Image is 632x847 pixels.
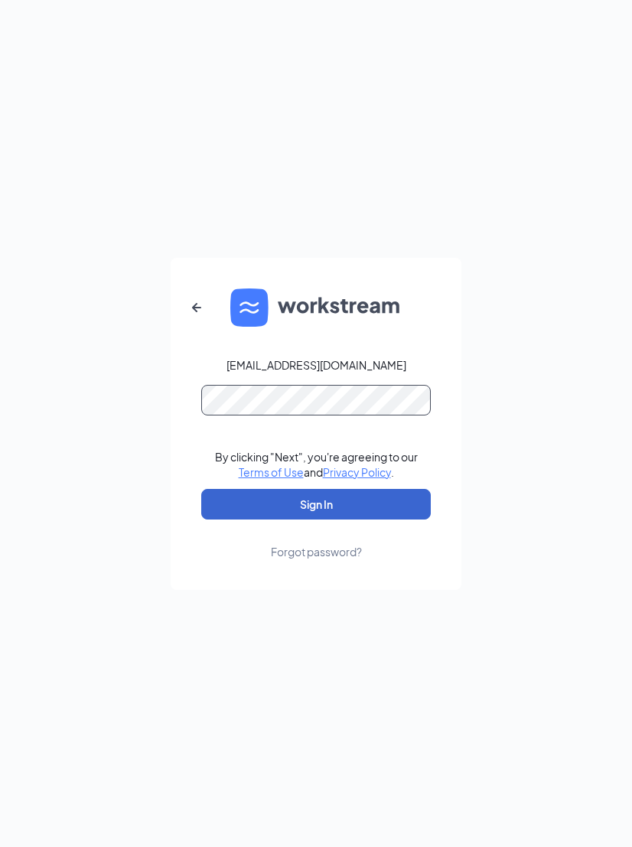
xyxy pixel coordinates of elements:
[201,489,431,520] button: Sign In
[323,465,391,479] a: Privacy Policy
[215,449,418,480] div: By clicking "Next", you're agreeing to our and .
[230,288,402,327] img: WS logo and Workstream text
[271,520,362,559] a: Forgot password?
[178,289,215,326] button: ArrowLeftNew
[271,544,362,559] div: Forgot password?
[187,298,206,317] svg: ArrowLeftNew
[226,357,406,373] div: [EMAIL_ADDRESS][DOMAIN_NAME]
[239,465,304,479] a: Terms of Use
